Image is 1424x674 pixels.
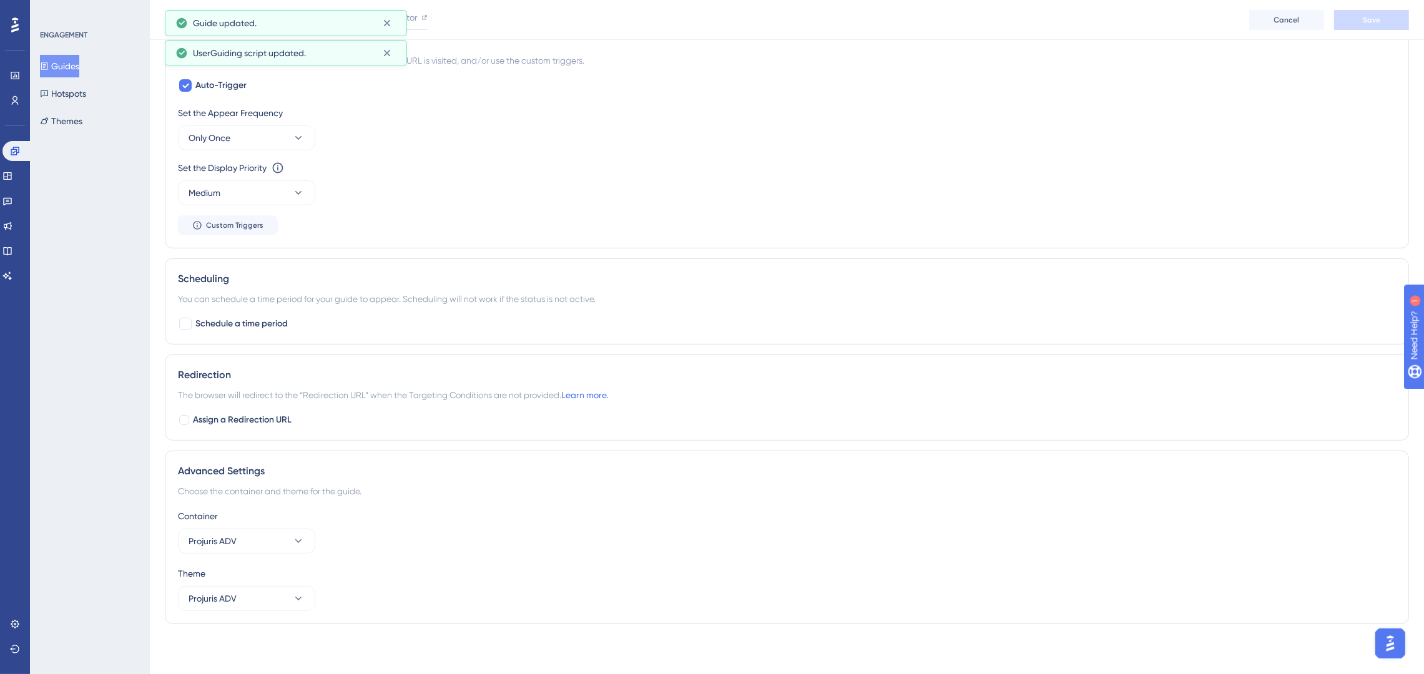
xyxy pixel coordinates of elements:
div: You can schedule a time period for your guide to appear. Scheduling will not work if the status i... [178,291,1396,306]
button: Cancel [1249,10,1324,30]
span: Schedule a time period [195,316,288,331]
div: You can trigger your guide automatically when the target URL is visited, and/or use the custom tr... [178,53,1396,68]
span: UserGuiding script updated. [193,46,306,61]
button: Custom Triggers [178,215,278,235]
span: Projuris ADV [189,591,237,606]
span: Need Help? [29,3,78,18]
span: Medium [189,185,220,200]
button: Guides [40,55,79,77]
span: Save [1363,15,1380,25]
button: Projuris ADV [178,529,315,554]
div: Set the Display Priority [178,160,267,175]
div: Scheduling [178,271,1396,286]
button: Hotspots [40,82,86,105]
a: Learn more. [561,390,608,400]
div: Choose the container and theme for the guide. [178,484,1396,499]
div: 1 [87,6,91,16]
span: Cancel [1274,15,1300,25]
span: Only Once [189,130,230,145]
button: Medium [178,180,315,205]
span: Projuris ADV [189,534,237,549]
button: Projuris ADV [178,586,315,611]
span: Guide updated. [193,16,257,31]
button: Save [1334,10,1409,30]
div: ENGAGEMENT [40,30,87,40]
span: Auto-Trigger [195,78,247,93]
div: Redirection [178,368,1396,383]
span: The browser will redirect to the “Redirection URL” when the Targeting Conditions are not provided. [178,388,608,403]
div: Container [178,509,1396,524]
div: Theme [178,566,1396,581]
div: Trigger [178,33,1396,48]
span: Assign a Redirection URL [193,413,292,427]
span: Custom Triggers [206,220,263,230]
div: Advanced Settings [178,464,1396,479]
iframe: UserGuiding AI Assistant Launcher [1372,625,1409,662]
button: Themes [40,110,82,132]
div: Set the Appear Frequency [178,105,1396,120]
button: Only Once [178,125,315,150]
